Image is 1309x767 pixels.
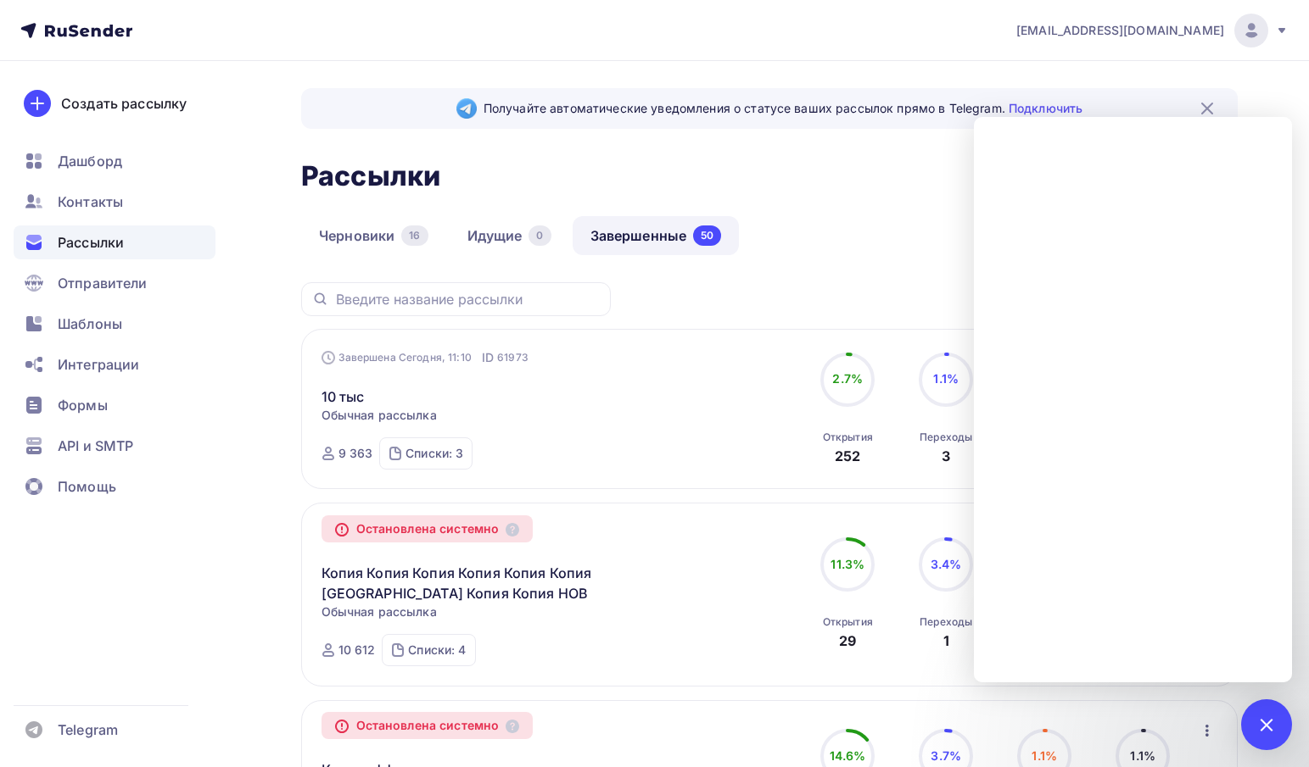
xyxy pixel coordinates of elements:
[931,748,961,763] span: 3.7%
[58,232,124,253] span: Рассылки
[58,354,139,375] span: Интеграции
[408,642,466,659] div: Списки: 4
[943,631,949,651] div: 1
[14,307,215,341] a: Шаблоны
[58,151,122,171] span: Дашборд
[58,273,148,293] span: Отправители
[456,98,477,119] img: Telegram
[497,349,529,366] span: 61973
[58,395,108,415] span: Формы
[406,445,463,462] div: Списки: 3
[14,225,215,259] a: Рассылки
[58,720,118,740] span: Telegram
[835,446,860,466] div: 252
[14,266,215,300] a: Отправители
[401,225,428,246] div: 16
[322,515,534,542] div: Остановлена системно
[933,371,959,386] span: 1.1%
[322,563,613,603] a: Копия Копия Копия Копия Копия Копия [GEOGRAPHIC_DATA] Копия Копия НОВ
[322,386,365,407] a: 10 тыс
[58,476,116,497] span: Помощь
[1009,101,1082,115] a: Подключить
[322,712,534,739] div: Остановлена системно
[301,216,446,255] a: Черновики16
[573,216,740,255] a: Завершенные50
[831,557,864,571] span: 11.3%
[338,642,376,659] div: 10 612
[1016,22,1224,39] span: [EMAIL_ADDRESS][DOMAIN_NAME]
[529,225,551,246] div: 0
[322,349,529,366] div: Завершена Сегодня, 11:10
[1130,748,1155,763] span: 1.1%
[336,290,601,308] input: Введите название рассылки
[58,314,122,334] span: Шаблоны
[61,93,187,114] div: Создать рассылку
[1032,748,1057,763] span: 1.1%
[14,185,215,219] a: Контакты
[942,446,950,466] div: 3
[832,371,863,386] span: 2.7%
[338,445,373,462] div: 9 363
[823,615,873,629] div: Открытия
[322,407,437,424] span: Обычная рассылка
[823,431,873,444] div: Открытия
[58,436,133,456] span: API и SMTP
[830,748,866,763] span: 14.6%
[322,603,437,620] span: Обычная рассылка
[839,631,856,651] div: 29
[484,100,1082,117] span: Получайте автоматические уведомления о статусе ваших рассылок прямо в Telegram.
[14,144,215,178] a: Дашборд
[920,431,972,444] div: Переходы
[482,349,494,366] span: ID
[693,225,721,246] div: 50
[301,159,440,193] h2: Рассылки
[1016,14,1289,47] a: [EMAIL_ADDRESS][DOMAIN_NAME]
[920,615,972,629] div: Переходы
[450,216,569,255] a: Идущие0
[58,192,123,212] span: Контакты
[931,557,962,571] span: 3.4%
[14,388,215,422] a: Формы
